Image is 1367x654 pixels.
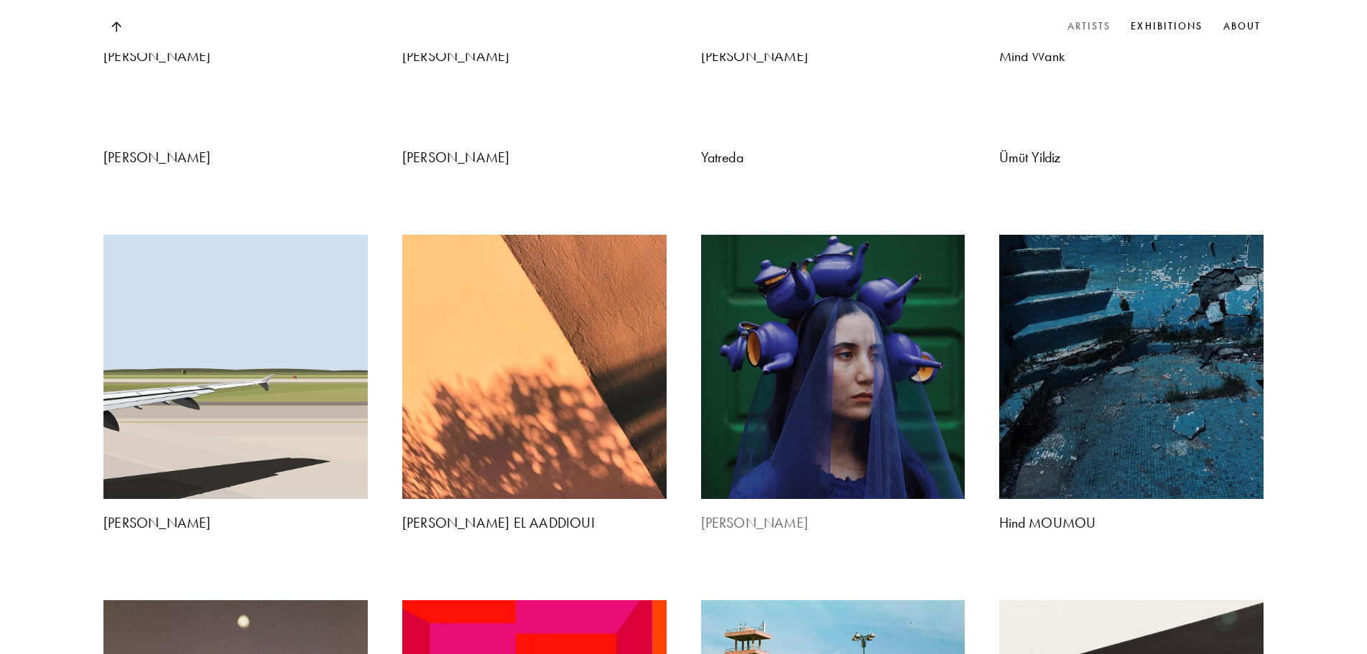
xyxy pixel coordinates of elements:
[701,47,809,65] b: [PERSON_NAME]
[402,134,667,167] a: [PERSON_NAME]
[701,514,809,531] b: [PERSON_NAME]
[103,134,368,167] a: [PERSON_NAME]
[1220,16,1264,37] a: About
[103,514,211,531] b: [PERSON_NAME]
[701,134,965,167] a: Yatreda
[402,235,667,499] img: Artist Profile
[701,149,743,166] b: Yatreda
[999,47,1065,65] b: Mind Wank
[1065,16,1114,37] a: Artists
[103,235,368,499] img: Artist Profile
[402,149,510,166] b: [PERSON_NAME]
[999,235,1264,532] a: Artist ProfileHind MOUMOU
[701,235,965,532] a: Artist Profile[PERSON_NAME]
[103,47,211,65] b: [PERSON_NAME]
[999,134,1264,167] a: Ümüt Yildiz
[402,32,667,65] a: [PERSON_NAME]
[999,149,1061,166] b: Ümüt Yildiz
[402,47,510,65] b: [PERSON_NAME]
[999,32,1264,65] a: Mind Wank
[103,32,368,65] a: [PERSON_NAME]
[402,235,667,532] a: Artist Profile[PERSON_NAME] EL AADDIOUI
[701,32,965,65] a: [PERSON_NAME]
[1128,16,1205,37] a: Exhibitions
[999,514,1095,531] b: Hind MOUMOU
[111,22,121,32] img: Top
[694,228,971,505] img: Artist Profile
[103,149,211,166] b: [PERSON_NAME]
[103,235,368,532] a: Artist Profile[PERSON_NAME]
[999,235,1264,499] img: Artist Profile
[402,514,595,531] b: [PERSON_NAME] EL AADDIOUI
